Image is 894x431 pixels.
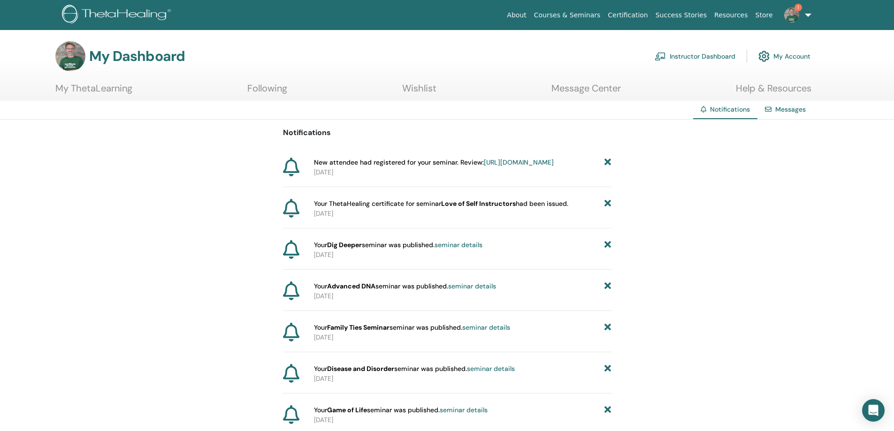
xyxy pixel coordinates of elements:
[448,282,496,290] a: seminar details
[314,333,611,342] p: [DATE]
[314,323,510,333] span: Your seminar was published.
[440,406,488,414] a: seminar details
[604,7,651,24] a: Certification
[327,282,375,290] strong: Advanced DNA
[314,158,554,167] span: New attendee had registered for your seminar. Review:
[314,281,496,291] span: Your seminar was published.
[530,7,604,24] a: Courses & Seminars
[467,364,515,373] a: seminar details
[862,399,885,422] div: Open Intercom Messenger
[55,83,132,101] a: My ThetaLearning
[327,323,390,332] strong: Family Ties Seminar
[314,209,611,219] p: [DATE]
[736,83,811,101] a: Help & Resources
[314,199,568,209] span: Your ThetaHealing certificate for seminar had been issued.
[402,83,436,101] a: Wishlist
[711,7,752,24] a: Resources
[655,52,666,60] img: chalkboard-teacher.svg
[775,105,806,113] a: Messages
[55,41,85,71] img: default.jpg
[247,83,287,101] a: Following
[435,241,482,249] a: seminar details
[327,406,367,414] strong: Game of Life
[752,7,777,24] a: Store
[551,83,621,101] a: Message Center
[655,46,735,67] a: Instructor Dashboard
[283,127,611,138] p: Notifications
[314,374,611,384] p: [DATE]
[327,364,394,373] strong: Disease and Disorder
[758,46,810,67] a: My Account
[62,5,174,26] img: logo.png
[441,199,516,208] b: Love of Self Instructors
[758,48,770,64] img: cog.svg
[327,241,362,249] strong: Dig Deeper
[710,105,750,113] span: Notifications
[503,7,530,24] a: About
[89,48,185,65] h3: My Dashboard
[314,240,482,250] span: Your seminar was published.
[795,4,802,11] span: 1
[462,323,510,332] a: seminar details
[314,167,611,177] p: [DATE]
[314,250,611,260] p: [DATE]
[314,415,611,425] p: [DATE]
[652,7,711,24] a: Success Stories
[314,291,611,301] p: [DATE]
[484,158,554,166] a: [URL][DOMAIN_NAME]
[784,8,799,23] img: default.jpg
[314,405,488,415] span: Your seminar was published.
[314,364,515,374] span: Your seminar was published.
